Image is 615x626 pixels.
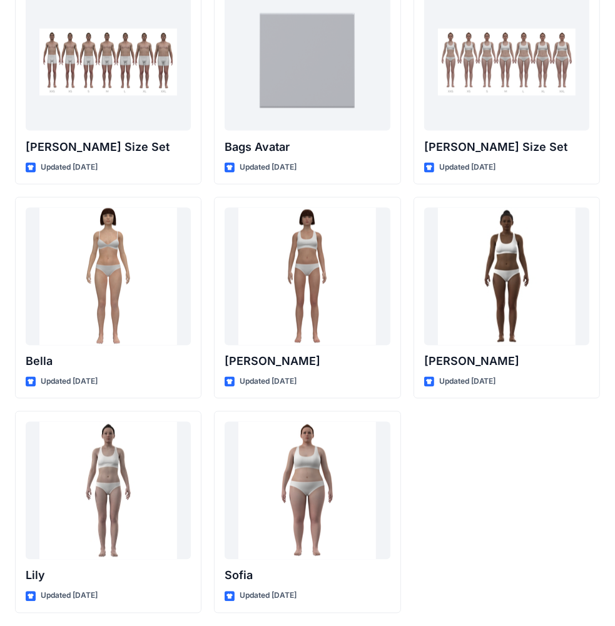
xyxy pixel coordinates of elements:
p: Lily [26,567,191,585]
a: Gabrielle [424,208,589,346]
p: Updated [DATE] [240,161,297,174]
p: Bags Avatar [225,138,390,156]
p: Updated [DATE] [41,376,98,389]
p: [PERSON_NAME] Size Set [26,138,191,156]
p: Updated [DATE] [41,590,98,603]
p: [PERSON_NAME] [225,353,390,371]
a: Bella [26,208,191,346]
a: Sofia [225,422,390,560]
p: Updated [DATE] [240,590,297,603]
a: Emma [225,208,390,346]
p: Updated [DATE] [439,376,496,389]
p: Bella [26,353,191,371]
a: Lily [26,422,191,560]
p: Updated [DATE] [439,161,496,174]
p: [PERSON_NAME] Size Set [424,138,589,156]
p: Sofia [225,567,390,585]
p: Updated [DATE] [240,376,297,389]
p: [PERSON_NAME] [424,353,589,371]
p: Updated [DATE] [41,161,98,174]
